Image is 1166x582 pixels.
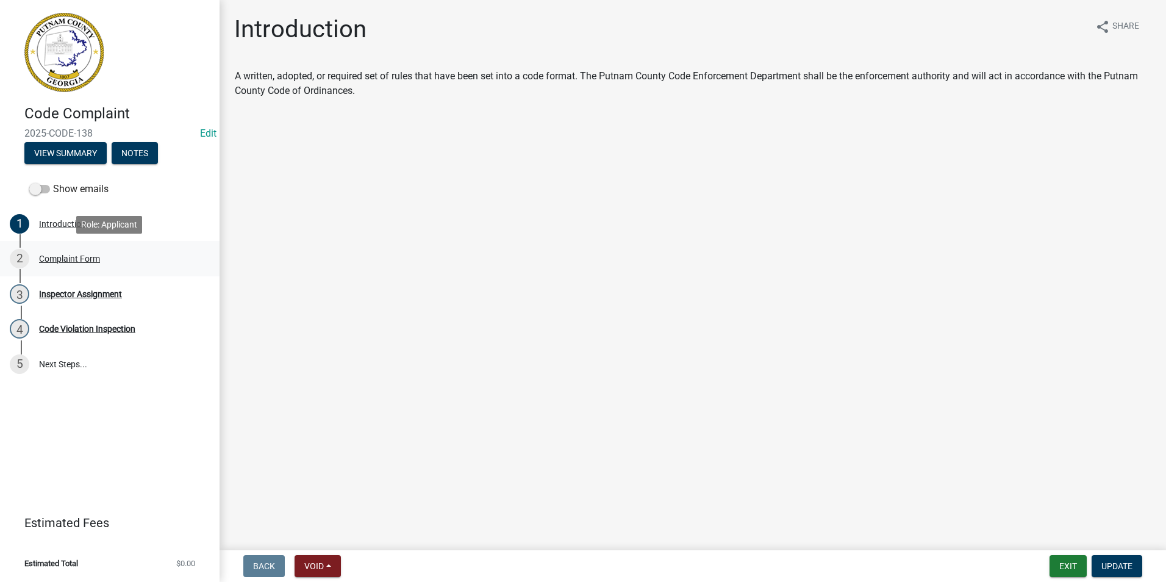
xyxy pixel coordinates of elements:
[29,182,109,196] label: Show emails
[234,15,367,44] h1: Introduction
[76,216,142,234] div: Role: Applicant
[304,561,324,571] span: Void
[243,555,285,577] button: Back
[10,249,29,268] div: 2
[176,559,195,567] span: $0.00
[253,561,275,571] span: Back
[24,559,78,567] span: Estimated Total
[1086,15,1149,38] button: shareShare
[112,142,158,164] button: Notes
[1092,555,1142,577] button: Update
[1095,20,1110,34] i: share
[295,555,341,577] button: Void
[112,149,158,159] wm-modal-confirm: Notes
[24,142,107,164] button: View Summary
[24,128,195,139] span: 2025-CODE-138
[10,511,200,535] a: Estimated Fees
[10,214,29,234] div: 1
[39,325,135,333] div: Code Violation Inspection
[10,284,29,304] div: 3
[1112,20,1139,34] span: Share
[200,128,216,139] a: Edit
[39,220,86,228] div: Introduction
[39,290,122,298] div: Inspector Assignment
[234,68,1151,99] td: A written, adopted, or required set of rules that have been set into a code format. The Putnam Co...
[200,128,216,139] wm-modal-confirm: Edit Application Number
[39,254,100,263] div: Complaint Form
[1050,555,1087,577] button: Exit
[24,105,210,123] h4: Code Complaint
[10,354,29,374] div: 5
[10,319,29,339] div: 4
[1101,561,1132,571] span: Update
[24,149,107,159] wm-modal-confirm: Summary
[24,13,104,92] img: Putnam County, Georgia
